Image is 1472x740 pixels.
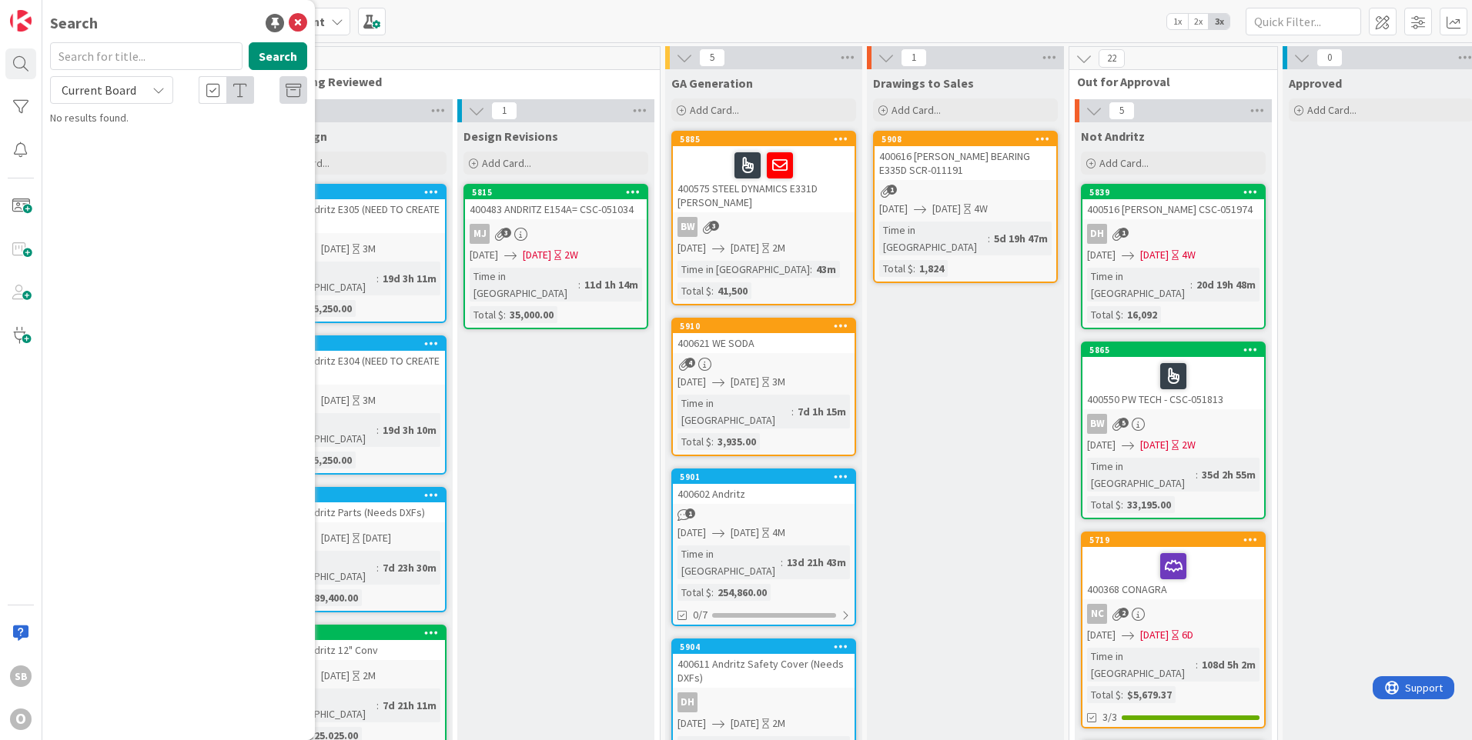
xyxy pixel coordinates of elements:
[470,306,503,323] div: Total $
[472,187,647,198] div: 5815
[680,642,855,652] div: 5904
[321,530,350,546] span: [DATE]
[932,201,961,217] span: [DATE]
[470,247,498,263] span: [DATE]
[711,433,714,450] span: :
[1196,656,1198,673] span: :
[677,433,711,450] div: Total $
[673,692,855,712] div: DH
[482,156,531,170] span: Add Card...
[10,10,32,32] img: Visit kanbanzone.com
[887,185,897,195] span: 1
[1123,686,1176,703] div: $5,679.37
[465,185,647,219] div: 5815400483 ANDRITZ E154A= CSC-051034
[263,351,445,385] div: 400582 Andritz E304 (NEED TO CREATE DXFS)
[268,551,376,585] div: Time in [GEOGRAPHIC_DATA]
[673,132,855,146] div: 5885
[304,589,362,606] div: $89,400.00
[268,413,376,447] div: Time in [GEOGRAPHIC_DATA]
[463,184,648,329] a: 5815400483 ANDRITZ E154A= CSC-051034MJ[DATE][DATE]2WTime in [GEOGRAPHIC_DATA]:11d 1h 14mTotal $:3...
[263,640,445,660] div: 400614 Andritz 12" Conv
[875,132,1056,180] div: 5908400616 [PERSON_NAME] BEARING E335D SCR-011191
[1316,48,1343,67] span: 0
[873,131,1058,283] a: 5908400616 [PERSON_NAME] BEARING E335D SCR-011191[DATE][DATE]4WTime in [GEOGRAPHIC_DATA]:5d 19h 4...
[892,103,941,117] span: Add Card...
[913,260,915,277] span: :
[1082,343,1264,409] div: 5865400550 PW TECH - CSC-051813
[263,337,445,351] div: 5889
[1081,184,1266,329] a: 5839400516 [PERSON_NAME] CSC-051974DH[DATE][DATE]4WTime in [GEOGRAPHIC_DATA]:20d 19h 48mTotal $:1...
[564,247,578,263] div: 2W
[673,654,855,688] div: 400611 Andritz Safety Cover (Needs DXFs)
[1077,74,1258,89] span: Out for Approval
[873,75,974,91] span: Drawings to Sales
[268,262,376,295] div: Time in [GEOGRAPHIC_DATA]
[1140,247,1169,263] span: [DATE]
[506,306,557,323] div: 35,000.00
[10,708,32,730] div: O
[1307,103,1357,117] span: Add Card...
[1089,345,1264,355] div: 5865
[32,2,70,21] span: Support
[1082,547,1264,599] div: 400368 CONAGRA
[376,422,379,438] span: :
[673,333,855,353] div: 400621 WE SODA
[714,584,771,601] div: 254,860.00
[321,392,350,408] span: [DATE]
[673,132,855,212] div: 5885400575 STEEL DYNAMICS E331D [PERSON_NAME]
[1119,608,1129,618] span: 2
[783,554,850,571] div: 13d 21h 43m
[781,554,783,571] span: :
[693,607,708,623] span: 0/7
[363,392,376,408] div: 3M
[580,276,642,293] div: 11d 1h 14m
[1182,437,1196,453] div: 2W
[677,240,706,256] span: [DATE]
[258,74,641,89] span: Engineering Reviewed
[1123,306,1161,323] div: 16,092
[262,335,447,475] a: 5889400582 Andritz E304 (NEED TO CREATE DXFS)[DATE][DATE]3MTime in [GEOGRAPHIC_DATA]:19d 3h 10mTo...
[1140,437,1169,453] span: [DATE]
[376,270,379,287] span: :
[263,199,445,233] div: 400583 Andritz E305 (NEED TO CREATE DXFS)
[812,261,840,278] div: 43m
[1082,533,1264,547] div: 5719
[263,185,445,233] div: 5890400583 Andritz E305 (NEED TO CREATE DXFS)
[1082,224,1264,244] div: DH
[270,338,445,349] div: 5889
[501,228,511,238] span: 3
[503,306,506,323] span: :
[690,103,739,117] span: Add Card...
[470,268,578,302] div: Time in [GEOGRAPHIC_DATA]
[990,230,1052,247] div: 5d 19h 47m
[263,185,445,199] div: 5890
[671,468,856,626] a: 5901400602 Andritz[DATE][DATE]4MTime in [GEOGRAPHIC_DATA]:13d 21h 43mTotal $:254,860.000/7
[1081,128,1145,144] span: Not Andritz
[699,48,725,67] span: 5
[731,715,759,732] span: [DATE]
[263,626,445,640] div: 5906
[10,665,32,687] div: SB
[1182,627,1193,643] div: 6D
[673,470,855,484] div: 5901
[673,146,855,212] div: 400575 STEEL DYNAMICS E331D [PERSON_NAME]
[1193,276,1260,293] div: 20d 19h 48m
[1089,187,1264,198] div: 5839
[1087,686,1121,703] div: Total $
[1087,604,1107,624] div: NC
[1081,342,1266,519] a: 5865400550 PW TECH - CSC-051813BW[DATE][DATE]2WTime in [GEOGRAPHIC_DATA]:35d 2h 55mTotal $:33,195.00
[62,82,136,98] span: Current Board
[1190,276,1193,293] span: :
[671,131,856,305] a: 5885400575 STEEL DYNAMICS E331D [PERSON_NAME]BW[DATE][DATE]2MTime in [GEOGRAPHIC_DATA]:43mTotal $...
[1087,437,1116,453] span: [DATE]
[673,484,855,504] div: 400602 Andritz
[1082,414,1264,434] div: BW
[673,319,855,353] div: 5910400621 WE SODA
[794,403,850,420] div: 7d 1h 15m
[249,42,307,70] button: Search
[1082,604,1264,624] div: NC
[671,75,753,91] span: GA Generation
[677,374,706,390] span: [DATE]
[685,358,695,368] span: 4
[879,260,913,277] div: Total $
